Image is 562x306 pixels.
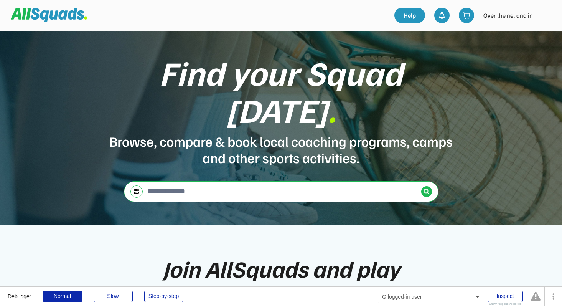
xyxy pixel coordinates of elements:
div: Browse, compare & book local coaching programs, camps and other sports activities. [109,133,454,166]
div: Debugger [8,287,31,299]
img: Icon%20%2838%29.svg [424,189,430,195]
a: Help [394,8,425,23]
div: Inspect [488,291,523,302]
div: Slow [94,291,133,302]
img: settings-03.svg [133,189,140,194]
img: shopping-cart-01%20%281%29.svg [463,12,470,19]
img: yH5BAEAAAAALAAAAAABAAEAAAIBRAA7 [537,8,553,23]
div: Show responsive boxes [488,303,523,306]
div: Find your Squad [DATE] [109,54,454,128]
font: . [328,88,336,131]
div: Over the net and in [483,11,533,20]
div: Join AllSquads and play [163,256,400,281]
div: G logged-in user [378,291,483,303]
img: Squad%20Logo.svg [11,8,87,22]
img: bell-03%20%281%29.svg [438,12,446,19]
div: Step-by-step [144,291,183,302]
div: Normal [43,291,82,302]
